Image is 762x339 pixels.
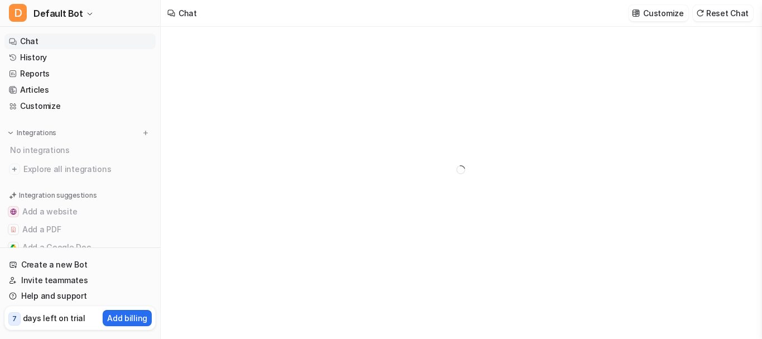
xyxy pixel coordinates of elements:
button: Customize [629,5,688,21]
p: Integration suggestions [19,190,97,200]
img: reset [696,9,704,17]
img: Add a PDF [10,226,17,233]
img: menu_add.svg [142,129,149,137]
button: Add a Google DocAdd a Google Doc [4,238,156,256]
a: Chat [4,34,156,49]
span: D [9,4,27,22]
img: explore all integrations [9,164,20,175]
div: Chat [179,7,197,19]
img: expand menu [7,129,15,137]
a: History [4,50,156,65]
a: Explore all integrations [4,161,156,177]
button: Add a websiteAdd a website [4,203,156,221]
p: days left on trial [23,312,85,324]
button: Reset Chat [693,5,753,21]
div: No integrations [7,141,156,159]
img: Add a website [10,208,17,215]
button: Add a PDFAdd a PDF [4,221,156,238]
p: Add billing [107,312,147,324]
span: Explore all integrations [23,160,151,178]
a: Articles [4,82,156,98]
a: Help and support [4,288,156,304]
img: Add a Google Doc [10,244,17,251]
img: customize [632,9,640,17]
p: 7 [12,314,17,324]
a: Reports [4,66,156,82]
p: Customize [643,7,683,19]
a: Invite teammates [4,273,156,288]
span: Default Bot [33,6,83,21]
button: Add billing [103,310,152,326]
button: Integrations [4,127,60,139]
p: Integrations [17,128,56,137]
a: Customize [4,98,156,114]
a: Create a new Bot [4,257,156,273]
